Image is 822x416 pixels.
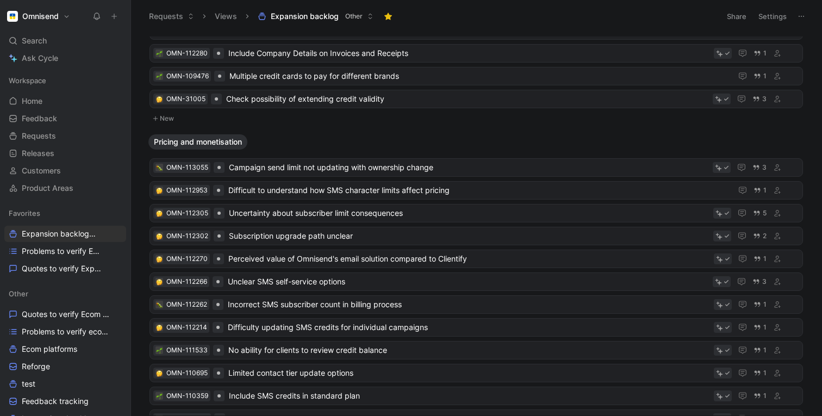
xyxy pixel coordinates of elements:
[156,279,163,285] img: 🤔
[345,11,363,22] span: Other
[22,148,54,159] span: Releases
[148,112,804,125] button: New
[166,322,207,333] div: OMN-112214
[155,346,163,354] button: 🌱
[22,131,56,141] span: Requests
[155,72,163,80] div: 🌱
[4,110,126,127] a: Feedback
[150,341,803,359] a: 🌱OMN-111533No ability for clients to review credit balance1
[166,390,208,401] div: OMN-110359
[228,344,709,357] span: No ability for clients to review credit balance
[150,295,803,314] a: 🐛OMN-112262Incorrect SMS subscriber count in billing process1
[763,256,767,262] span: 1
[155,278,163,285] button: 🤔
[156,165,163,171] img: 🐛
[4,341,126,357] a: Ecom platforms
[144,8,199,24] button: Requests
[22,344,77,355] span: Ecom platforms
[228,184,727,197] span: Difficult to understand how SMS character limits affect pricing
[22,96,42,107] span: Home
[155,232,163,240] div: 🤔
[228,275,708,288] span: Unclear SMS self-service options
[226,92,708,105] span: Check possibility of extending credit validity
[229,207,709,220] span: Uncertainty about subscriber limit consequences
[751,184,769,196] button: 1
[22,309,113,320] span: Quotes to verify Ecom platforms
[156,347,163,354] img: 🌱
[150,250,803,268] a: 🤔OMN-112270Perceived value of Omnisend's email solution compared to Clientify1
[166,94,205,104] div: OMN-31005
[154,136,242,147] span: Pricing and monetisation
[763,233,767,239] span: 2
[156,233,163,240] img: 🤔
[166,345,208,356] div: OMN-111533
[228,47,709,60] span: Include Company Details on Invoices and Receipts
[229,389,709,402] span: Include SMS credits in standard plan
[155,209,163,217] button: 🤔
[150,387,803,405] a: 🌱OMN-110359Include SMS credits in standard plan1
[4,205,126,221] div: Favorites
[763,324,767,331] span: 1
[751,344,769,356] button: 1
[166,299,207,310] div: OMN-112262
[753,9,792,24] button: Settings
[9,288,28,299] span: Other
[155,187,163,194] button: 🤔
[4,163,126,179] a: Customers
[751,207,769,219] button: 5
[4,180,126,196] a: Product Areas
[229,229,709,243] span: Subscription upgrade path unclear
[9,75,46,86] span: Workspace
[156,393,163,400] img: 🌱
[155,164,163,171] div: 🐛
[166,368,208,378] div: OMN-110695
[22,113,57,124] span: Feedback
[4,376,126,392] a: test
[150,227,803,245] a: 🤔OMN-112302Subscription upgrade path unclear2
[763,210,767,216] span: 5
[155,324,163,331] button: 🤔
[155,392,163,400] div: 🌱
[751,253,769,265] button: 1
[150,272,803,291] a: 🤔OMN-112266Unclear SMS self-service options3
[156,188,163,194] img: 🤔
[4,243,126,259] a: Problems to verify Expansion
[150,204,803,222] a: 🤔OMN-112305Uncertainty about subscriber limit consequences5
[762,96,767,102] span: 3
[763,393,767,399] span: 1
[22,361,50,372] span: Reforge
[4,128,126,144] a: Requests
[150,44,803,63] a: 🌱OMN-112280Include Company Details on Invoices and Receipts1
[150,318,803,337] a: 🤔OMN-112214Difficulty updating SMS credits for individual campaigns1
[155,369,163,377] div: 🤔
[155,49,163,57] button: 🌱
[750,93,769,105] button: 3
[4,226,126,242] a: Expansion backlogOther
[156,256,163,263] img: 🤔
[155,255,163,263] div: 🤔
[7,11,18,22] img: Omnisend
[150,90,803,108] a: 🤔OMN-31005Check possibility of extending credit validity3
[228,252,709,265] span: Perceived value of Omnisend's email solution compared to Clientify
[150,67,803,85] a: 🌱OMN-109476Multiple credit cards to pay for different brands1
[150,364,803,382] a: 🤔OMN-110695Limited contact tier update options1
[722,9,751,24] button: Share
[22,165,61,176] span: Customers
[155,95,163,103] div: 🤔
[9,208,40,219] span: Favorites
[4,393,126,409] a: Feedback tracking
[22,34,47,47] span: Search
[751,230,769,242] button: 2
[4,285,126,302] div: Other
[4,9,73,24] button: OmnisendOmnisend
[166,253,208,264] div: OMN-112270
[22,378,35,389] span: test
[271,11,339,22] span: Expansion backlog
[22,263,102,274] span: Quotes to verify Expansion
[166,162,208,173] div: OMN-113055
[229,70,727,83] span: Multiple credit cards to pay for different brands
